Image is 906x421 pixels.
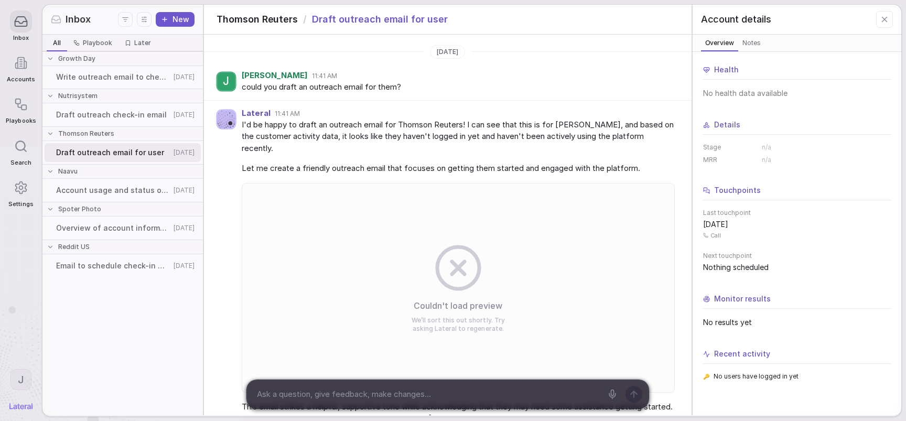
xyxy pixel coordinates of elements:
[7,76,35,83] span: Accounts
[6,88,36,129] a: Playbooks
[10,159,31,166] span: Search
[45,105,201,124] a: Draft outreach check-in email[DATE]
[53,39,61,47] span: All
[56,110,170,120] span: Draft outreach check-in email
[703,252,891,260] span: Next touchpoint
[174,73,195,81] span: [DATE]
[242,81,675,93] span: could you draft an outreach email for them?
[58,55,95,63] span: Growth Day
[762,143,771,152] span: n/a
[703,219,728,230] span: [DATE]
[275,110,300,118] span: 11:41 AM
[6,117,36,124] span: Playbooks
[703,156,756,164] dt: MRR
[56,147,170,158] span: Draft outreach email for user
[703,317,891,328] span: No results yet
[714,185,761,196] span: Touchpoints
[58,92,98,100] span: Nutrisystem
[45,181,201,200] a: Account usage and status overview requested[DATE]
[437,48,458,56] span: [DATE]
[6,47,36,88] a: Accounts
[45,143,201,162] a: Draft outreach email for user[DATE]
[710,232,721,239] span: Call
[45,219,201,238] a: Overview of account information requested[DATE]
[312,72,337,80] span: 11:41 AM
[703,209,891,217] span: Last touchpoint
[303,13,307,26] span: /
[13,35,29,41] span: Inbox
[174,262,195,270] span: [DATE]
[762,156,771,164] span: n/a
[242,109,271,118] span: Lateral
[223,74,229,88] span: J
[174,224,195,232] span: [DATE]
[9,403,33,409] img: Lateral
[56,185,170,196] span: Account usage and status overview requested
[703,262,891,273] span: Nothing scheduled
[404,316,513,333] span: We’ll sort this out shortly. Try asking Lateral to regenerate.
[174,186,195,195] span: [DATE]
[703,88,891,99] span: No health data available
[118,12,133,27] button: Filters
[134,39,151,47] span: Later
[312,13,448,26] span: Draft outreach email for user
[58,129,114,138] span: Thomson Reuters
[217,110,236,129] img: Agent avatar
[156,12,195,27] button: New thread
[66,13,91,26] span: Inbox
[45,256,201,275] a: Email to schedule check-in meeting[DATE]
[701,13,771,26] span: Account details
[58,205,101,213] span: Spoter Photo
[40,126,205,141] div: Thomson Reuters
[18,373,24,386] span: J
[40,51,205,66] div: Growth Day
[714,120,740,130] span: Details
[242,119,675,155] span: I'd be happy to draft an outreach email for Thomson Reuters! I can see that this is for [PERSON_N...
[8,201,33,208] span: Settings
[217,13,298,26] span: Thomson Reuters
[714,349,770,359] span: Recent activity
[714,372,799,381] span: No users have logged in yet
[703,373,709,381] span: 🔑
[6,171,36,213] a: Settings
[174,148,195,157] span: [DATE]
[56,72,170,82] span: Write outreach email to check in
[137,12,152,27] button: Display settings
[40,240,205,254] div: Reddit US
[40,202,205,217] div: Spoter Photo
[174,111,195,119] span: [DATE]
[56,223,170,233] span: Overview of account information requested
[45,68,201,87] a: Write outreach email to check in[DATE]
[6,5,36,47] a: Inbox
[56,261,170,271] span: Email to schedule check-in meeting
[414,299,502,312] span: Couldn't load preview
[40,89,205,103] div: Nutrisystem
[740,38,763,48] span: Notes
[58,167,78,176] span: Naavu
[242,71,308,80] span: [PERSON_NAME]
[58,243,90,251] span: Reddit US
[242,163,675,175] span: Let me create a friendly outreach email that focuses on getting them started and engaged with the...
[714,294,771,304] span: Monitor results
[83,39,112,47] span: Playbook
[40,164,205,179] div: Naavu
[703,38,736,48] span: Overview
[714,64,739,75] span: Health
[703,143,756,152] dt: Stage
